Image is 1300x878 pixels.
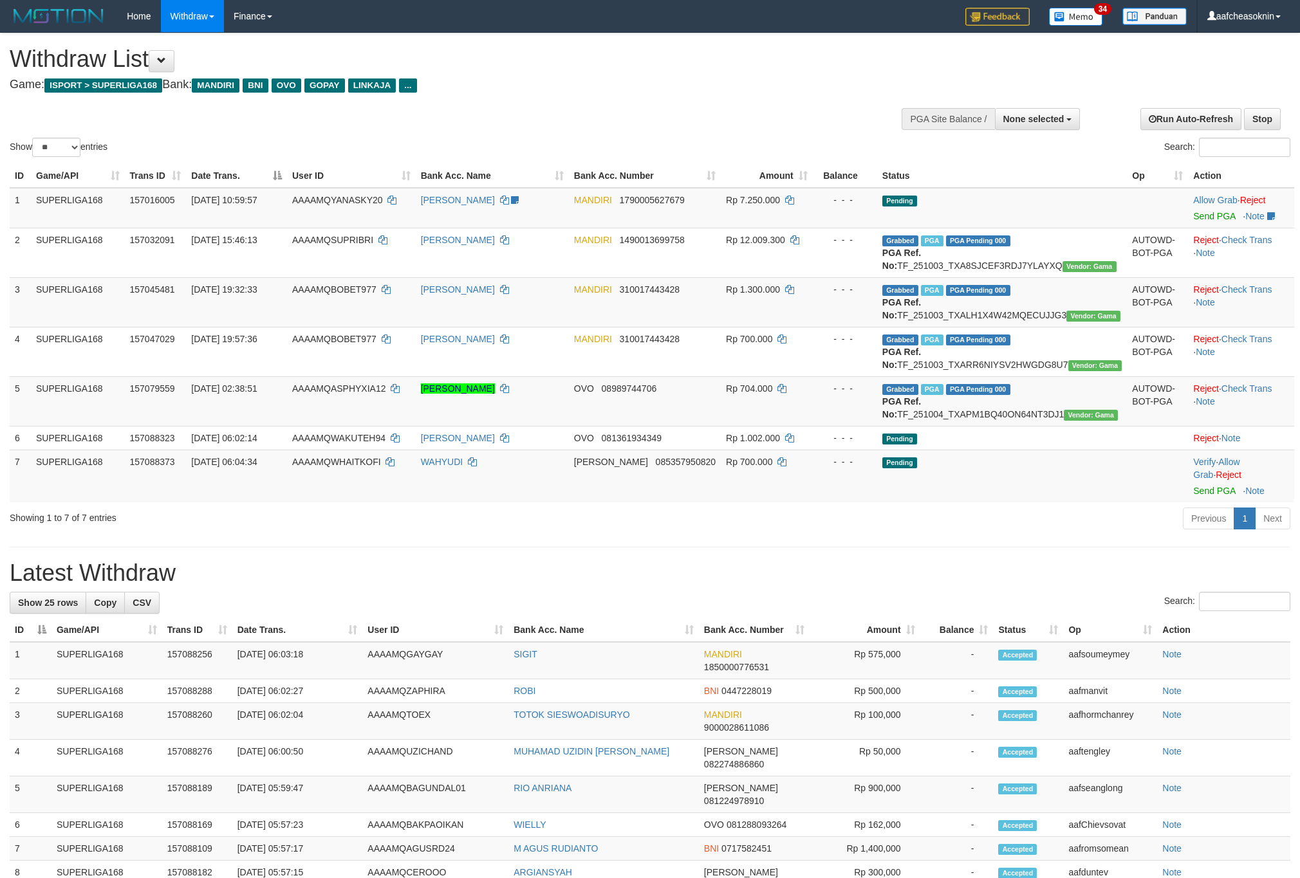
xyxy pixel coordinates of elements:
a: Reject [1193,235,1219,245]
img: Button%20Memo.svg [1049,8,1103,26]
span: Vendor URL: https://trx31.1velocity.biz [1064,410,1118,421]
span: Rp 700.000 [726,457,772,467]
td: aafhormchanrey [1063,703,1157,740]
span: Rp 7.250.000 [726,195,780,205]
span: 157088373 [130,457,175,467]
span: Copy [94,598,116,608]
a: Allow Grab [1193,457,1240,480]
div: - - - [818,455,872,468]
td: - [920,837,994,861]
td: · · [1188,277,1294,327]
td: - [920,679,994,703]
td: AUTOWD-BOT-PGA [1127,277,1188,327]
td: 157088169 [162,813,232,837]
th: Bank Acc. Number: activate to sort column ascending [569,164,721,188]
span: Copy 081224978910 to clipboard [704,796,764,806]
td: 157088109 [162,837,232,861]
h1: Withdraw List [10,46,854,72]
a: 1 [1234,508,1256,529]
span: OVO [704,819,724,830]
td: · · [1188,376,1294,426]
a: Check Trans [1221,284,1272,295]
a: Run Auto-Refresh [1140,108,1241,130]
th: Op: activate to sort column ascending [1127,164,1188,188]
span: OVO [574,433,594,443]
span: Copy 08989744706 to clipboard [602,383,657,394]
span: AAAAMQBOBET977 [292,334,376,344]
span: · [1193,195,1240,205]
span: Grabbed [882,384,918,395]
span: MANDIRI [192,78,239,93]
th: Bank Acc. Name: activate to sort column ascending [416,164,569,188]
span: · [1193,457,1240,480]
span: Marked by aafchoeunmanni [921,285,943,296]
span: Accepted [998,747,1037,758]
a: [PERSON_NAME] [421,235,495,245]
a: SIGIT [514,649,537,659]
td: AAAAMQBAGUNDAL01 [362,776,508,813]
td: [DATE] 06:02:27 [232,679,363,703]
span: Grabbed [882,235,918,246]
span: PGA Pending [946,334,1010,345]
td: TF_251003_TXA8SJCEF3RDJ7YLAYXQ [877,228,1127,277]
span: [PERSON_NAME] [704,746,778,756]
td: 157088288 [162,679,232,703]
th: User ID: activate to sort column ascending [362,618,508,642]
a: TOTOK SIESWOADISURYO [514,709,629,720]
td: 3 [10,277,31,327]
td: Rp 575,000 [810,642,920,679]
span: Accepted [998,650,1037,661]
td: - [920,703,994,740]
span: Copy 9000028611086 to clipboard [704,722,769,733]
span: Pending [882,196,917,206]
a: Copy [86,592,125,614]
span: Accepted [998,710,1037,721]
td: Rp 50,000 [810,740,920,776]
h1: Latest Withdraw [10,560,1290,586]
td: 4 [10,327,31,376]
td: 3 [10,703,51,740]
td: AUTOWD-BOT-PGA [1127,228,1188,277]
div: Showing 1 to 7 of 7 entries [10,506,532,524]
span: GOPAY [304,78,345,93]
td: 4 [10,740,51,776]
span: AAAAMQBOBET977 [292,284,376,295]
button: None selected [995,108,1081,130]
th: ID [10,164,31,188]
a: ARGIANSYAH [514,867,572,877]
td: - [920,776,994,813]
th: Game/API: activate to sort column ascending [51,618,162,642]
a: Note [1162,783,1182,793]
td: AUTOWD-BOT-PGA [1127,327,1188,376]
span: Accepted [998,783,1037,794]
span: PGA Pending [946,235,1010,246]
span: BNI [704,843,719,854]
span: Rp 704.000 [726,383,772,394]
a: Next [1255,508,1290,529]
b: PGA Ref. No: [882,248,921,271]
a: Reject [1193,383,1219,394]
th: Status: activate to sort column ascending [993,618,1063,642]
a: Reject [1193,433,1219,443]
td: · [1188,188,1294,228]
a: MUHAMAD UZIDIN [PERSON_NAME] [514,746,669,756]
input: Search: [1199,138,1290,157]
span: [DATE] 10:59:57 [191,195,257,205]
th: Balance: activate to sort column ascending [920,618,994,642]
span: AAAAMQASPHYXIA12 [292,383,386,394]
td: 6 [10,813,51,837]
td: SUPERLIGA168 [31,228,125,277]
td: SUPERLIGA168 [51,776,162,813]
td: 6 [10,426,31,450]
span: [DATE] 06:02:14 [191,433,257,443]
label: Search: [1164,592,1290,611]
th: Status [877,164,1127,188]
span: Marked by aafchoeunmanni [921,334,943,345]
a: Note [1196,297,1215,307]
span: [PERSON_NAME] [704,867,778,877]
td: aafmanvit [1063,679,1157,703]
td: Rp 900,000 [810,776,920,813]
div: PGA Site Balance / [902,108,994,130]
a: WIELLY [514,819,546,830]
td: 7 [10,450,31,502]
